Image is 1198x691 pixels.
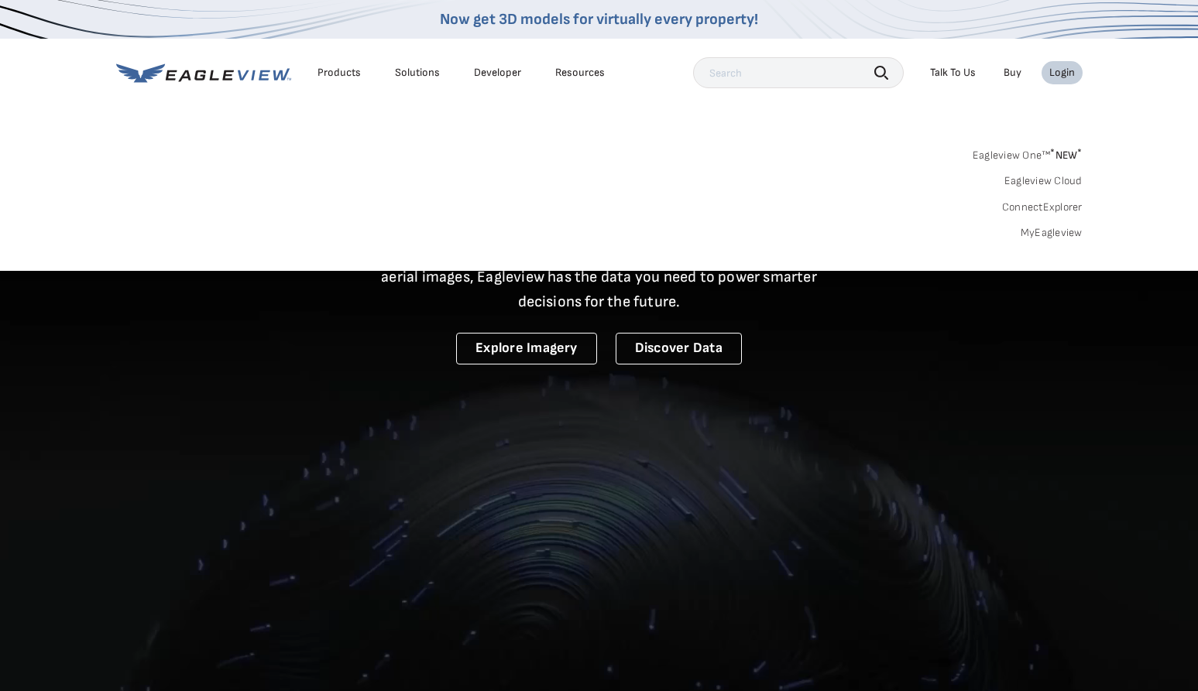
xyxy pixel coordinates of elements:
[362,240,836,314] p: A new era starts here. Built on more than 3.5 billion high-resolution aerial images, Eagleview ha...
[1021,226,1083,240] a: MyEagleview
[1004,66,1021,80] a: Buy
[395,66,440,80] div: Solutions
[973,144,1083,162] a: Eagleview One™*NEW*
[693,57,904,88] input: Search
[440,10,758,29] a: Now get 3D models for virtually every property!
[930,66,976,80] div: Talk To Us
[1002,200,1083,214] a: ConnectExplorer
[1049,66,1075,80] div: Login
[456,333,597,364] a: Explore Imagery
[616,333,742,364] a: Discover Data
[1050,149,1082,162] span: NEW
[318,66,361,80] div: Products
[555,66,605,80] div: Resources
[474,66,521,80] a: Developer
[1004,174,1083,188] a: Eagleview Cloud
